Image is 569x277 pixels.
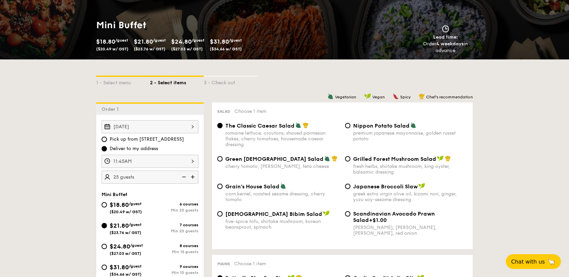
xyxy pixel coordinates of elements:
[150,208,198,213] div: Min 20 guests
[110,145,158,152] span: Deliver to my address
[353,191,467,202] div: greek extra virgin olive oil, kizami nori, ginger, yuzu soy-sesame dressing
[96,77,150,86] div: 1 - Select menu
[324,155,330,161] img: icon-vegetarian.fe4039eb.svg
[110,201,129,209] span: $18.80
[110,264,129,271] span: $31.80
[171,38,192,45] span: $24.80
[150,202,198,206] div: 6 courses
[418,183,425,189] img: icon-vegan.f8ff3823.svg
[303,122,309,128] img: icon-chef-hat.a58ddaea.svg
[102,244,107,249] input: $24.80/guest($27.03 w/ GST)8 coursesMin 15 guests
[178,171,188,183] img: icon-reduce.1d2dbef1.svg
[110,230,141,235] span: ($23.76 w/ GST)
[328,93,334,99] img: icon-vegetarian.fe4039eb.svg
[102,120,198,133] input: Event date
[130,243,143,248] span: /guest
[225,164,340,169] div: cherry tomato, [PERSON_NAME], feta cheese
[150,243,198,248] div: 8 courses
[110,272,142,277] span: ($34.66 w/ GST)
[225,156,324,162] span: Green [DEMOGRAPHIC_DATA] Salad
[102,137,107,142] input: Pick up from [STREET_ADDRESS]
[415,41,476,54] div: Order in advance
[102,171,198,184] input: Number of guests
[437,155,444,161] img: icon-vegan.f8ff3823.svg
[335,95,356,99] span: Vegetarian
[96,19,282,31] h1: Mini Buffet
[204,77,258,86] div: 3 - Check out
[345,156,350,161] input: Grilled Forest Mushroom Saladfresh herbs, shiitake mushroom, king oyster, balsamic dressing
[134,47,165,51] span: ($23.76 w/ GST)
[295,122,301,128] img: icon-vegetarian.fe4039eb.svg
[210,47,242,51] span: ($34.66 w/ GST)
[280,183,286,189] img: icon-vegetarian.fe4039eb.svg
[102,146,107,151] input: Deliver to my address
[225,219,340,230] div: five-spice tofu, shiitake mushroom, korean beansprout, spinach
[353,183,418,190] span: Japanese Broccoli Slaw
[115,38,128,43] span: /guest
[332,155,338,161] img: icon-chef-hat.a58ddaea.svg
[436,41,464,47] strong: 4 weekdays
[353,211,435,223] span: Scandinavian Avocado Prawn Salad
[433,34,458,40] span: Lead time:
[353,130,467,142] div: premium japanese mayonnaise, golden russet potato
[345,123,350,128] input: Nippon Potato Saladpremium japanese mayonnaise, golden russet potato
[225,211,322,217] span: [DEMOGRAPHIC_DATA] Bibim Salad
[426,95,473,99] span: Chef's recommendation
[400,95,411,99] span: Spicy
[210,38,229,45] span: $31.80
[110,210,142,214] span: ($20.49 w/ GST)
[353,164,467,175] div: fresh herbs, shiitake mushroom, king oyster, balsamic dressing
[102,265,107,270] input: $31.80/guest($34.66 w/ GST)9 coursesMin 10 guests
[225,183,279,190] span: Grain's House Salad
[234,108,266,114] span: Choose 1 item
[129,264,142,269] span: /guest
[96,38,115,45] span: $18.80
[96,47,128,51] span: ($20.49 w/ GST)
[372,95,385,99] span: Vegan
[217,109,230,114] span: Salad
[102,155,198,168] input: Event time
[217,123,223,128] input: The Classic Caesar Saladromaine lettuce, croutons, shaved parmesan flakes, cherry tomatoes, house...
[102,223,107,228] input: $21.80/guest($23.76 w/ GST)7 coursesMin 20 guests
[441,25,451,33] img: icon-clock.2db775ea.svg
[217,262,230,266] span: Mains
[110,136,184,143] span: Pick up from [STREET_ADDRESS]
[369,217,387,223] span: +$1.00
[171,47,203,51] span: ($27.03 w/ GST)
[234,261,266,267] span: Choose 1 item
[188,171,198,183] img: icon-add.58712e84.svg
[217,211,223,217] input: [DEMOGRAPHIC_DATA] Bibim Saladfive-spice tofu, shiitake mushroom, korean beansprout, spinach
[547,258,556,266] span: 🦙
[102,202,107,207] input: $18.80/guest($20.49 w/ GST)6 coursesMin 20 guests
[217,184,223,189] input: Grain's House Saladcorn kernel, roasted sesame dressing, cherry tomato
[323,211,330,217] img: icon-vegan.f8ff3823.svg
[511,259,545,265] span: Chat with us
[353,123,410,129] span: Nippon Potato Salad
[150,270,198,275] div: Min 10 guests
[345,211,350,217] input: Scandinavian Avocado Prawn Salad+$1.00[PERSON_NAME], [PERSON_NAME], [PERSON_NAME], red onion
[129,201,142,206] span: /guest
[150,223,198,227] div: 7 courses
[150,264,198,269] div: 9 courses
[129,222,142,227] span: /guest
[110,243,130,250] span: $24.80
[419,93,425,99] img: icon-chef-hat.a58ddaea.svg
[225,130,340,147] div: romaine lettuce, croutons, shaved parmesan flakes, cherry tomatoes, housemade caesar dressing
[345,184,350,189] input: Japanese Broccoli Slawgreek extra virgin olive oil, kizami nori, ginger, yuzu soy-sesame dressing
[393,93,399,99] img: icon-spicy.37a8142b.svg
[110,251,141,256] span: ($27.03 w/ GST)
[229,38,242,43] span: /guest
[150,229,198,233] div: Min 20 guests
[150,249,198,254] div: Min 15 guests
[110,222,129,229] span: $21.80
[102,106,121,112] span: Order 1
[506,254,561,269] button: Chat with us🦙
[410,122,416,128] img: icon-vegetarian.fe4039eb.svg
[353,156,436,162] span: Grilled Forest Mushroom Salad
[353,225,467,236] div: [PERSON_NAME], [PERSON_NAME], [PERSON_NAME], red onion
[134,38,153,45] span: $21.80
[192,38,204,43] span: /guest
[225,191,340,202] div: corn kernel, roasted sesame dressing, cherry tomato
[225,123,295,129] span: The Classic Caesar Salad
[445,155,451,161] img: icon-chef-hat.a58ddaea.svg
